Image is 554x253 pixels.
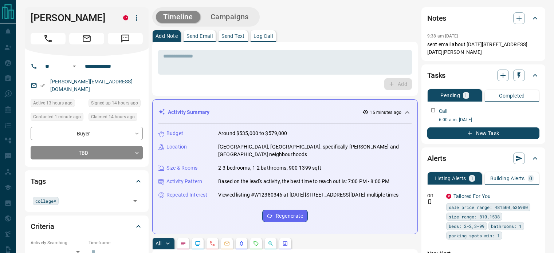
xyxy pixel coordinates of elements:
[180,241,186,246] svg: Notes
[268,241,274,246] svg: Opportunities
[449,232,500,239] span: parking spots min: 1
[427,199,432,204] svg: Push Notification Only
[464,93,467,98] p: 1
[195,241,201,246] svg: Lead Browsing Activity
[130,196,140,206] button: Open
[221,33,245,39] p: Send Text
[218,143,412,158] p: [GEOGRAPHIC_DATA], [GEOGRAPHIC_DATA], specifically [PERSON_NAME] and [GEOGRAPHIC_DATA] neighbourh...
[435,176,466,181] p: Listing Alerts
[218,164,322,172] p: 2-3 bedrooms, 1-2 bathrooms, 900-1399 sqft
[427,70,445,81] h2: Tasks
[427,193,442,199] p: Off
[31,240,85,246] p: Actively Searching:
[35,197,56,205] span: college*
[427,150,539,167] div: Alerts
[427,67,539,84] div: Tasks
[69,33,104,44] span: Email
[166,143,187,151] p: Location
[31,12,112,24] h1: [PERSON_NAME]
[253,241,259,246] svg: Requests
[427,41,539,56] p: sent email about [DATE][STREET_ADDRESS][DATE][PERSON_NAME]
[427,9,539,27] div: Notes
[499,93,525,98] p: Completed
[262,210,308,222] button: Regenerate
[123,15,128,20] div: property.ca
[89,99,143,109] div: Sun Sep 14 2025
[166,178,202,185] p: Activity Pattern
[89,240,143,246] p: Timeframe:
[91,113,135,120] span: Claimed 14 hours ago
[166,191,207,199] p: Repeated Interest
[89,113,143,123] div: Sun Sep 14 2025
[31,146,143,159] div: TBD
[490,176,525,181] p: Building Alerts
[70,62,79,71] button: Open
[31,99,85,109] div: Sun Sep 14 2025
[158,106,412,119] div: Activity Summary15 minutes ago
[239,241,244,246] svg: Listing Alerts
[166,130,183,137] p: Budget
[209,241,215,246] svg: Calls
[218,130,287,137] p: Around $535,000 to $579,000
[491,222,522,230] span: bathrooms: 1
[224,241,230,246] svg: Emails
[186,33,213,39] p: Send Email
[40,83,45,88] svg: Email Verified
[439,107,448,115] p: Call
[156,33,178,39] p: Add Note
[440,93,460,98] p: Pending
[31,173,143,190] div: Tags
[439,116,539,123] p: 6:00 a.m. [DATE]
[446,194,451,199] div: property.ca
[91,99,138,107] span: Signed up 14 hours ago
[427,33,458,39] p: 9:38 am [DATE]
[156,241,161,246] p: All
[31,127,143,140] div: Buyer
[33,99,72,107] span: Active 13 hours ago
[449,213,500,220] span: size range: 810,1538
[254,33,273,39] p: Log Call
[50,79,133,92] a: [PERSON_NAME][EMAIL_ADDRESS][DOMAIN_NAME]
[471,176,474,181] p: 1
[33,113,81,120] span: Contacted 1 minute ago
[218,178,389,185] p: Based on the lead's activity, the best time to reach out is: 7:00 PM - 8:00 PM
[156,11,200,23] button: Timeline
[31,113,85,123] div: Mon Sep 15 2025
[449,203,528,211] span: sale price range: 481500,636900
[427,12,446,24] h2: Notes
[31,33,66,44] span: Call
[218,191,398,199] p: Viewed listing #W12380346 at [DATE][STREET_ADDRESS][DATE] multiple times
[370,109,401,116] p: 15 minutes ago
[31,218,143,235] div: Criteria
[449,222,484,230] span: beds: 2-2,3-99
[108,33,143,44] span: Message
[203,11,256,23] button: Campaigns
[166,164,198,172] p: Size & Rooms
[529,176,532,181] p: 0
[31,175,46,187] h2: Tags
[427,127,539,139] button: New Task
[168,108,209,116] p: Activity Summary
[282,241,288,246] svg: Agent Actions
[31,221,54,232] h2: Criteria
[453,193,491,199] a: Tailored For You
[427,153,446,164] h2: Alerts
